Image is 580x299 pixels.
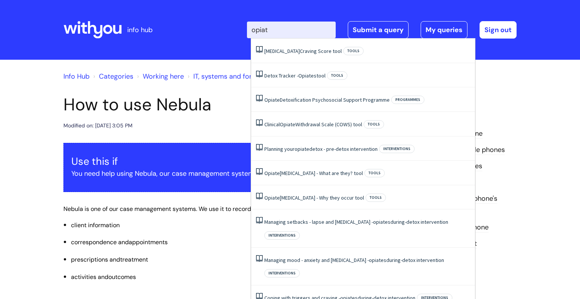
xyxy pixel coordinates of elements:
span: Interventions [264,231,300,240]
h3: Use this if [71,155,354,167]
span: Tools [364,120,384,129]
span: activities and [71,273,136,281]
div: | - [247,21,517,39]
li: Working here [135,70,184,82]
span: Opiate [264,96,280,103]
div: Modified on: [DATE] 3:05 PM [63,121,133,130]
span: Opiate [264,170,280,177]
p: info hub [127,24,153,36]
span: prescriptions and [71,256,148,263]
a: Managing mood - anxiety and [MEDICAL_DATA] -opiatesduring-detox intervention [264,257,444,263]
span: Opiates [298,72,316,79]
a: Submit a query [348,21,409,39]
li: Solution home [91,70,133,82]
span: Tools [366,194,386,202]
span: Opiate [264,194,280,201]
span: outcomes [108,273,136,281]
input: Search [247,22,336,38]
span: Tools [343,47,364,55]
span: correspondence and [71,238,168,246]
span: opiate [295,146,309,152]
a: Sign out [480,21,517,39]
a: IT, systems and forms [193,72,261,81]
span: Nebula is one of our case management systems. We use it to record and manage: [63,205,288,213]
li: IT, systems and forms [186,70,261,82]
p: You need help using Nebula, our case management system [71,167,354,180]
a: OpiateDetoxification Psychosocial Support Programme [264,96,390,103]
a: Detox Tracker -Opiatestool [264,72,325,79]
a: My queries [421,21,467,39]
a: Opiate[MEDICAL_DATA] - Why they occur tool [264,194,364,201]
a: Managing setbacks - lapse and [MEDICAL_DATA] -opiatesduring-detox intervention [264,218,448,225]
a: Opiate[MEDICAL_DATA] - What are they? tool [264,170,363,177]
a: Categories [99,72,133,81]
a: ClinicalOpiateWithdrawal Scale (COWS) tool [264,121,362,128]
a: [MEDICAL_DATA]Craving Score tool [264,48,342,54]
span: Opiate [280,121,295,128]
a: Working here [143,72,184,81]
span: Interventions [264,269,300,277]
span: Interventions [379,145,415,153]
span: opiates [369,257,386,263]
span: client information [71,221,120,229]
span: opiates [373,218,390,225]
span: Tools [364,169,385,177]
span: treatment [120,256,148,263]
a: Planning youropiatedetox - pre-detox intervention [264,146,378,152]
span: appointments [129,238,168,246]
h1: How to use Nebula [63,95,362,115]
span: Tools [327,71,347,80]
span: Programmes [391,96,424,104]
span: [MEDICAL_DATA] [264,48,300,54]
a: Info Hub [63,72,89,81]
